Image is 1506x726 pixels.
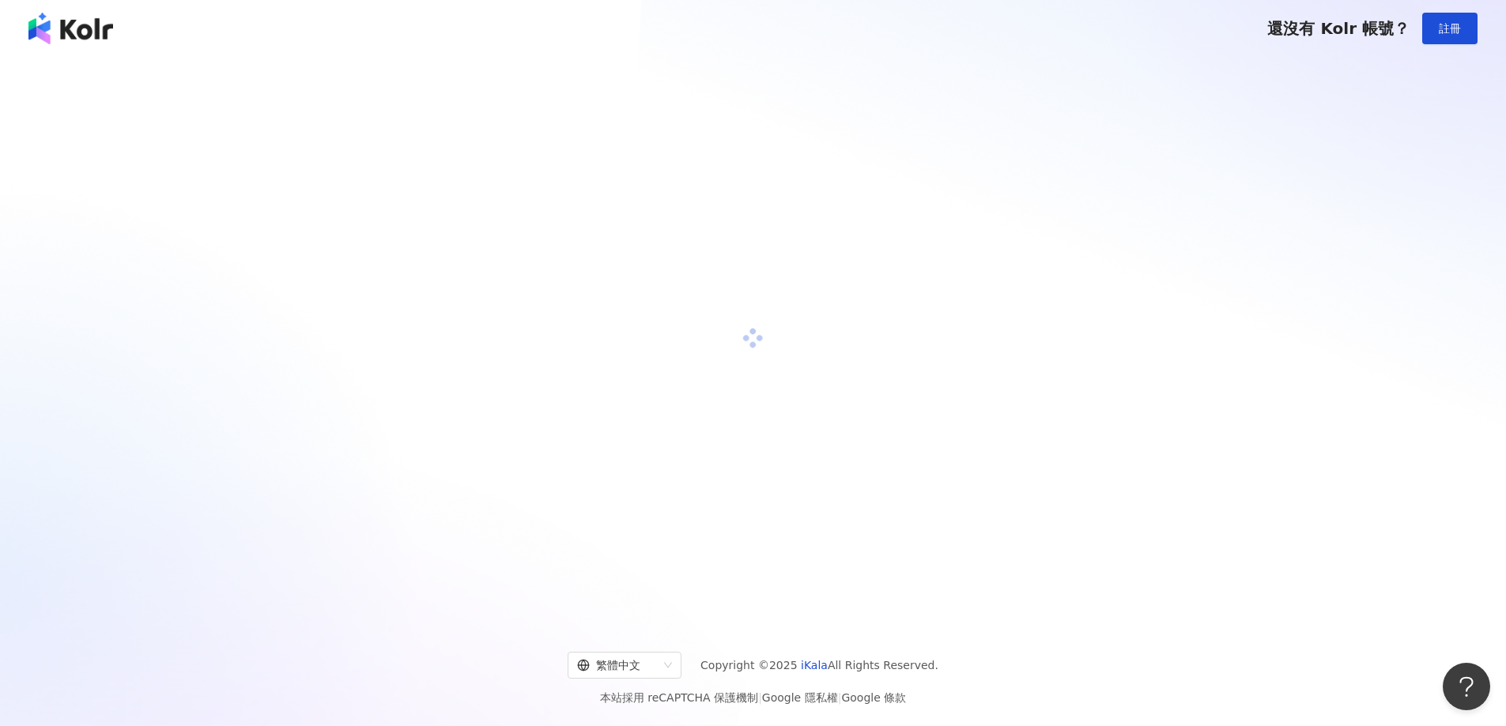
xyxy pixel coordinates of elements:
[600,688,906,707] span: 本站採用 reCAPTCHA 保護機制
[801,659,828,671] a: iKala
[1422,13,1478,44] button: 註冊
[838,691,842,704] span: |
[1267,19,1410,38] span: 還沒有 Kolr 帳號？
[1439,22,1461,35] span: 註冊
[762,691,838,704] a: Google 隱私權
[758,691,762,704] span: |
[1443,663,1490,710] iframe: Help Scout Beacon - Open
[28,13,113,44] img: logo
[577,653,658,678] div: 繁體中文
[700,656,938,675] span: Copyright © 2025 All Rights Reserved.
[841,691,906,704] a: Google 條款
